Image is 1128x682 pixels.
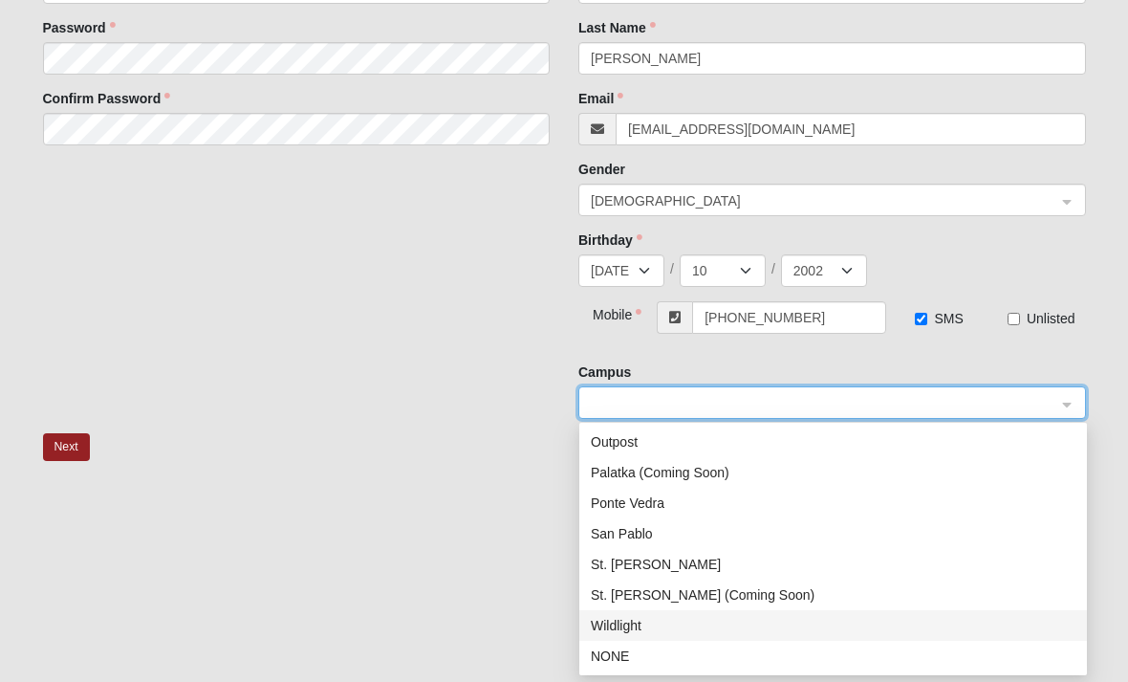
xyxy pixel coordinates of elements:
span: / [670,259,674,278]
button: Next [43,433,90,461]
div: Palatka (Coming Soon) [591,462,1075,483]
div: Wildlight [579,610,1087,641]
div: NONE [591,646,1075,667]
div: San Pablo [591,523,1075,544]
input: SMS [915,313,927,325]
label: Last Name [578,18,656,37]
span: SMS [934,311,963,326]
div: Outpost [591,431,1075,452]
div: NONE [579,641,1087,671]
label: Confirm Password [43,89,171,108]
div: Mobile [578,301,620,324]
div: St. [PERSON_NAME] [591,554,1075,575]
label: Password [43,18,116,37]
div: San Pablo [579,518,1087,549]
div: Outpost [579,427,1087,457]
div: Ponte Vedra [591,493,1075,514]
label: Campus [578,363,631,382]
div: St. [PERSON_NAME] (Coming Soon) [591,584,1075,605]
div: Wildlight [591,615,1075,636]
div: St. Augustine (Coming Soon) [579,580,1087,610]
span: Unlisted [1027,311,1075,326]
label: Email [578,89,623,108]
span: / [771,259,775,278]
label: Birthday [578,231,642,250]
div: Ponte Vedra [579,488,1087,518]
div: Palatka (Coming Soon) [579,457,1087,488]
input: Unlisted [1008,313,1020,325]
label: Gender [578,160,625,179]
span: Male [591,190,1056,211]
div: St. Johns [579,549,1087,580]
